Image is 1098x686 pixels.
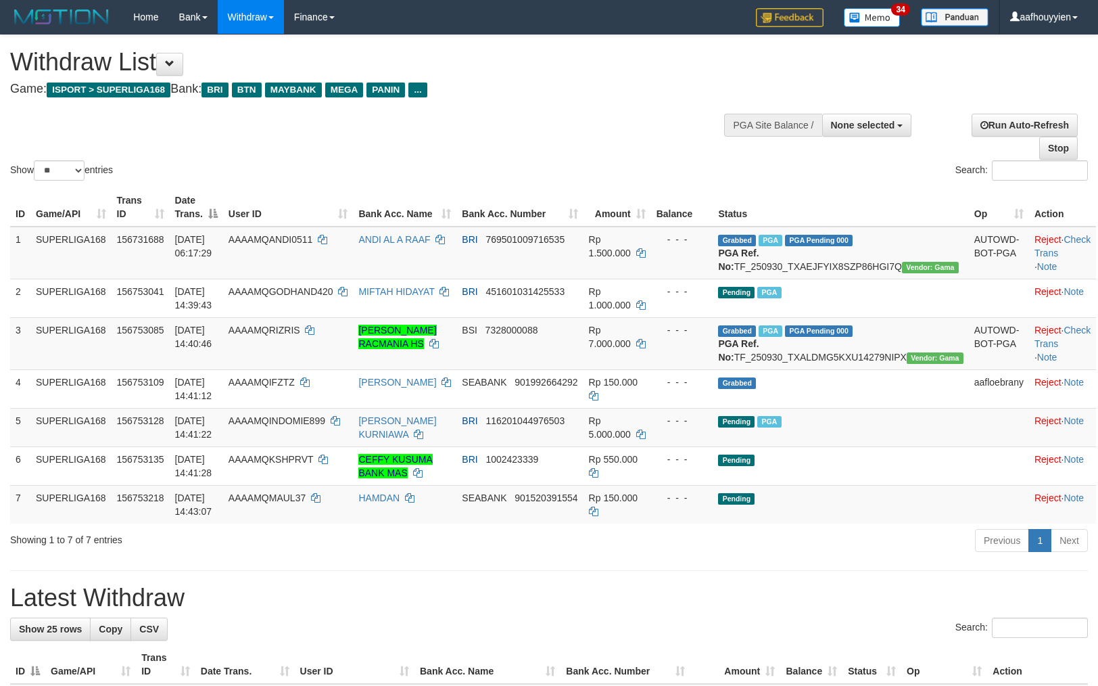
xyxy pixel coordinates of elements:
[657,285,708,298] div: - - -
[34,160,85,181] select: Showentries
[170,188,223,227] th: Date Trans.: activate to sort column descending
[759,235,782,246] span: Marked by aafromsomean
[117,493,164,503] span: 156753218
[358,377,436,388] a: [PERSON_NAME]
[718,325,756,337] span: Grabbed
[1034,234,1091,258] a: Check Trans
[223,188,354,227] th: User ID: activate to sort column ascending
[1034,286,1061,297] a: Reject
[10,528,448,547] div: Showing 1 to 7 of 7 entries
[1029,369,1096,408] td: ·
[10,447,30,485] td: 6
[117,415,164,426] span: 156753128
[10,279,30,317] td: 2
[229,493,306,503] span: AAAAMQMAUL37
[1034,234,1061,245] a: Reject
[1064,454,1084,465] a: Note
[265,83,322,97] span: MAYBANK
[589,415,631,440] span: Rp 5.000.000
[366,83,405,97] span: PANIN
[30,279,112,317] td: SUPERLIGA168
[229,286,333,297] span: AAAAMQGODHAND420
[229,377,295,388] span: AAAAMQIFZTZ
[10,408,30,447] td: 5
[462,377,506,388] span: SEABANK
[30,188,112,227] th: Game/API: activate to sort column ascending
[117,325,164,336] span: 156753085
[30,227,112,279] td: SUPERLIGA168
[690,645,780,684] th: Amount: activate to sort column ascending
[175,377,212,401] span: [DATE] 14:41:12
[10,618,91,641] a: Show 25 rows
[901,645,987,684] th: Op: activate to sort column ascending
[358,415,436,440] a: [PERSON_NAME] KURNIAWA
[975,529,1029,552] a: Previous
[408,83,427,97] span: ...
[560,645,690,684] th: Bank Acc. Number: activate to sort column ascending
[589,325,631,349] span: Rp 7.000.000
[30,369,112,408] td: SUPERLIGA168
[657,375,708,389] div: - - -
[969,317,1029,369] td: AUTOWD-BOT-PGA
[99,624,122,635] span: Copy
[136,645,195,684] th: Trans ID: activate to sort column ascending
[713,188,968,227] th: Status
[1037,261,1057,272] a: Note
[589,234,631,258] span: Rp 1.500.000
[987,645,1088,684] th: Action
[414,645,560,684] th: Bank Acc. Name: activate to sort column ascending
[175,286,212,311] span: [DATE] 14:39:43
[462,415,477,426] span: BRI
[657,233,708,246] div: - - -
[30,447,112,485] td: SUPERLIGA168
[757,416,781,428] span: Marked by aafsengchandara
[589,377,638,388] span: Rp 150.000
[117,286,164,297] span: 156753041
[358,286,434,297] a: MIFTAH HIDAYAT
[657,323,708,337] div: - - -
[10,7,113,27] img: MOTION_logo.png
[657,453,708,466] div: - - -
[19,624,82,635] span: Show 25 rows
[1037,352,1057,363] a: Note
[353,188,456,227] th: Bank Acc. Name: activate to sort column ascending
[229,415,325,426] span: AAAAMQINDOMIE899
[462,325,477,336] span: BSI
[1064,377,1084,388] a: Note
[456,188,583,227] th: Bank Acc. Number: activate to sort column ascending
[10,49,719,76] h1: Withdraw List
[175,454,212,478] span: [DATE] 14:41:28
[718,416,755,428] span: Pending
[713,227,968,279] td: TF_250930_TXAEJFYIX8SZP86HGI7Q
[229,234,313,245] span: AAAAMQANDI0511
[515,493,577,503] span: Copy 901520391554 to clipboard
[1029,447,1096,485] td: ·
[972,114,1078,137] a: Run Auto-Refresh
[139,624,159,635] span: CSV
[1029,485,1096,524] td: ·
[10,317,30,369] td: 3
[969,227,1029,279] td: AUTOWD-BOT-PGA
[718,455,755,466] span: Pending
[969,188,1029,227] th: Op: activate to sort column ascending
[117,234,164,245] span: 156731688
[45,645,136,684] th: Game/API: activate to sort column ascending
[1029,408,1096,447] td: ·
[1034,454,1061,465] a: Reject
[358,454,432,478] a: CEFFY KUSUMA BANK MAS
[955,160,1088,181] label: Search:
[195,645,295,684] th: Date Trans.: activate to sort column ascending
[657,414,708,428] div: - - -
[117,454,164,465] span: 156753135
[992,160,1088,181] input: Search:
[117,377,164,388] span: 156753109
[325,83,364,97] span: MEGA
[589,286,631,311] span: Rp 1.000.000
[756,8,823,27] img: Feedback.jpg
[785,235,853,246] span: PGA Pending
[718,235,756,246] span: Grabbed
[30,317,112,369] td: SUPERLIGA168
[10,83,719,96] h4: Game: Bank:
[358,325,436,349] a: [PERSON_NAME] RACMANIA HS
[713,317,968,369] td: TF_250930_TXALDMG5KXU14279NIPX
